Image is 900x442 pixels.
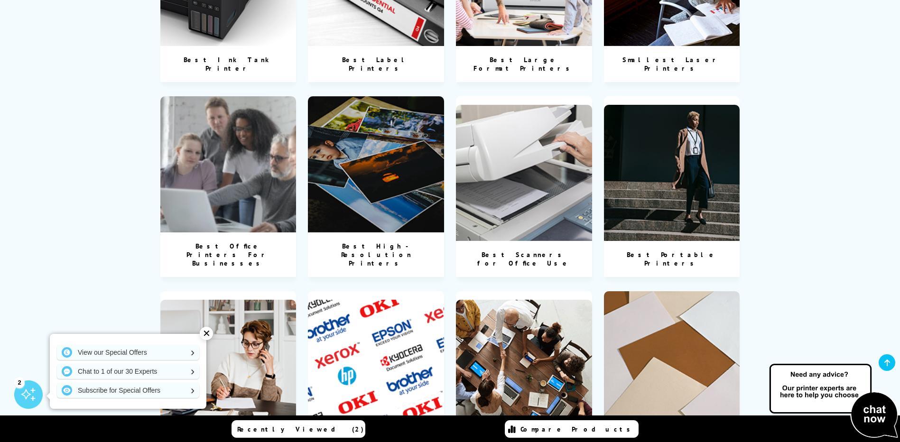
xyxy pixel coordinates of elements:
div: Best Portable Printers [604,241,740,277]
a: Best Scanners for Office Use [456,96,592,277]
div: Best Ink Tank Printer [160,46,297,82]
img: Best Quiet Printers [160,300,297,436]
div: Smallest Laser Printers [604,46,740,82]
div: Best Label Printers [308,46,444,82]
a: Recently Viewed (2) [232,420,365,438]
img: Best Printers by Business Type [456,300,592,436]
div: Best Large Format Printers [456,46,592,82]
a: Subscribe for Special Offers [57,383,199,398]
img: Best Printer Brands [308,300,444,436]
div: Best Office Printers For Businesses [160,232,297,277]
img: Best Printers for Different Media Types [604,291,740,427]
a: View our Special Offers [57,345,199,360]
a: Compare Products [505,420,639,438]
a: Best High-Resolution Printers [308,96,444,277]
a: Chat to 1 of our 30 Experts [57,364,199,379]
img: Best High-Resolution Printers [308,96,444,232]
img: Best Portable Printers [604,105,740,241]
span: Recently Viewed (2) [237,425,364,433]
a: Best Portable Printers [604,96,740,277]
div: ✕ [200,327,213,340]
div: Best Scanners for Office Use [456,241,592,277]
div: 2 [14,377,25,387]
img: Best Scanners for Office Use [456,105,592,241]
span: Compare Products [520,425,635,433]
a: Best Office Printers For Businesses [160,96,297,277]
img: Open Live Chat window [767,362,900,440]
div: Best High-Resolution Printers [308,232,444,277]
img: Best Office Printers For Businesses [160,96,297,232]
